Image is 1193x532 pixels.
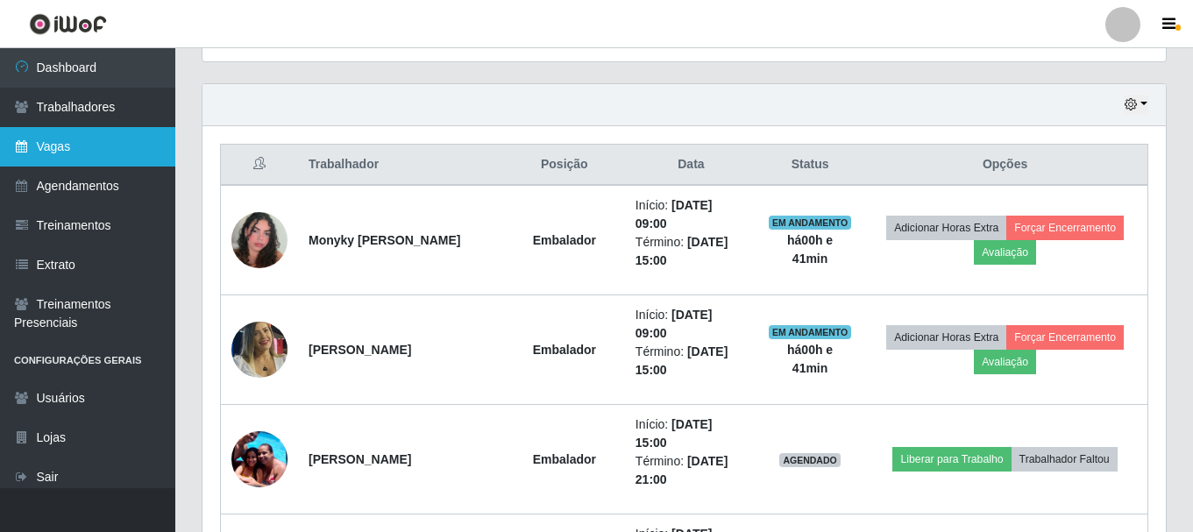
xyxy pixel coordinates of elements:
[504,145,625,186] th: Posição
[533,233,596,247] strong: Embalador
[231,422,288,496] img: 1757706107885.jpeg
[1012,447,1118,472] button: Trabalhador Faltou
[636,306,747,343] li: Início:
[309,343,411,357] strong: [PERSON_NAME]
[636,417,713,450] time: [DATE] 15:00
[974,240,1036,265] button: Avaliação
[787,233,833,266] strong: há 00 h e 41 min
[636,343,747,379] li: Término:
[231,190,288,290] img: 1732469609290.jpeg
[533,343,596,357] strong: Embalador
[636,196,747,233] li: Início:
[779,453,841,467] span: AGENDADO
[974,350,1036,374] button: Avaliação
[863,145,1147,186] th: Opções
[892,447,1011,472] button: Liberar para Trabalho
[298,145,504,186] th: Trabalhador
[309,233,460,247] strong: Monyky [PERSON_NAME]
[231,309,288,390] img: 1733239406405.jpeg
[769,216,852,230] span: EM ANDAMENTO
[309,452,411,466] strong: [PERSON_NAME]
[29,13,107,35] img: CoreUI Logo
[1006,325,1124,350] button: Forçar Encerramento
[636,233,747,270] li: Término:
[1006,216,1124,240] button: Forçar Encerramento
[787,343,833,375] strong: há 00 h e 41 min
[636,308,713,340] time: [DATE] 09:00
[636,452,747,489] li: Término:
[533,452,596,466] strong: Embalador
[886,216,1006,240] button: Adicionar Horas Extra
[886,325,1006,350] button: Adicionar Horas Extra
[636,415,747,452] li: Início:
[769,325,852,339] span: EM ANDAMENTO
[636,198,713,231] time: [DATE] 09:00
[625,145,757,186] th: Data
[757,145,863,186] th: Status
